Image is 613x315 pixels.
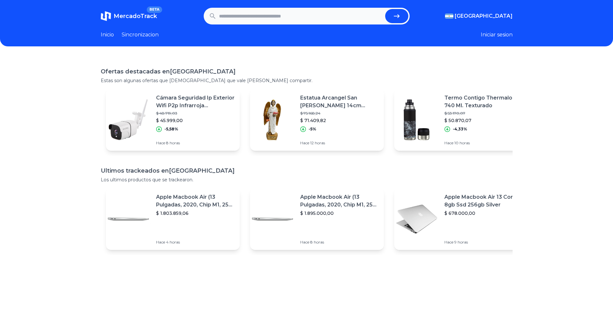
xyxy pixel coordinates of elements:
[101,177,513,183] p: Los ultimos productos que se trackearon.
[300,94,379,110] p: Estatua Arcangel San [PERSON_NAME] 14cm ([GEOGRAPHIC_DATA]) Imagen
[444,193,523,209] p: Apple Macbook Air 13 Core I5 8gb Ssd 256gb Silver
[101,67,513,76] h1: Ofertas destacadas en [GEOGRAPHIC_DATA]
[156,111,235,116] p: $ 48.719,03
[394,89,528,151] a: Featured imageTermo Contigo Thermalock 740 Ml. Texturado$ 53.170,07$ 50.870,07-4,33%Hace 10 horas
[309,127,316,132] p: -5%
[106,89,240,151] a: Featured imageCámara Seguridad Ip Exterior Wifi P2p Infrarroja Inalámbrica$ 48.719,03$ 45.999,00-...
[106,188,240,250] a: Featured imageApple Macbook Air (13 Pulgadas, 2020, Chip M1, 256 Gb De Ssd, 8 Gb De Ram) - Plata$...
[300,210,379,216] p: $ 1.895.000,00
[444,117,523,124] p: $ 50.870,07
[156,193,235,209] p: Apple Macbook Air (13 Pulgadas, 2020, Chip M1, 256 Gb De Ssd, 8 Gb De Ram) - Plata
[444,210,523,216] p: $ 678.000,00
[101,166,513,175] h1: Ultimos trackeados en [GEOGRAPHIC_DATA]
[394,97,439,142] img: Featured image
[147,6,162,13] span: BETA
[101,11,157,21] a: MercadoTrackBETA
[106,196,151,242] img: Featured image
[444,94,523,110] p: Termo Contigo Thermalock 740 Ml. Texturado
[445,14,453,19] img: Argentina
[300,111,379,116] p: $ 75.168,24
[394,196,439,242] img: Featured image
[250,188,384,250] a: Featured imageApple Macbook Air (13 Pulgadas, 2020, Chip M1, 256 Gb De Ssd, 8 Gb De Ram) - Plata$...
[156,94,235,110] p: Cámara Seguridad Ip Exterior Wifi P2p Infrarroja Inalámbrica
[481,31,513,39] button: Iniciar sesion
[250,97,295,142] img: Featured image
[250,196,295,242] img: Featured image
[444,140,523,146] p: Hace 10 horas
[101,77,513,84] p: Estas son algunas ofertas que [DEMOGRAPHIC_DATA] que vale [PERSON_NAME] compartir.
[250,89,384,151] a: Featured imageEstatua Arcangel San [PERSON_NAME] 14cm ([GEOGRAPHIC_DATA]) Imagen$ 75.168,24$ 71.4...
[300,140,379,146] p: Hace 12 horas
[156,210,235,216] p: $ 1.803.859,06
[394,188,528,250] a: Featured imageApple Macbook Air 13 Core I5 8gb Ssd 256gb Silver$ 678.000,00Hace 9 horas
[106,97,151,142] img: Featured image
[114,13,157,20] span: MercadoTrack
[156,117,235,124] p: $ 45.999,00
[445,12,513,20] button: [GEOGRAPHIC_DATA]
[101,31,114,39] a: Inicio
[300,193,379,209] p: Apple Macbook Air (13 Pulgadas, 2020, Chip M1, 256 Gb De Ssd, 8 Gb De Ram) - Plata
[101,11,111,21] img: MercadoTrack
[453,127,467,132] p: -4,33%
[156,240,235,245] p: Hace 4 horas
[164,127,178,132] p: -5,58%
[156,140,235,146] p: Hace 8 horas
[455,12,513,20] span: [GEOGRAPHIC_DATA]
[444,240,523,245] p: Hace 9 horas
[300,117,379,124] p: $ 71.409,82
[122,31,159,39] a: Sincronizacion
[444,111,523,116] p: $ 53.170,07
[300,240,379,245] p: Hace 8 horas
